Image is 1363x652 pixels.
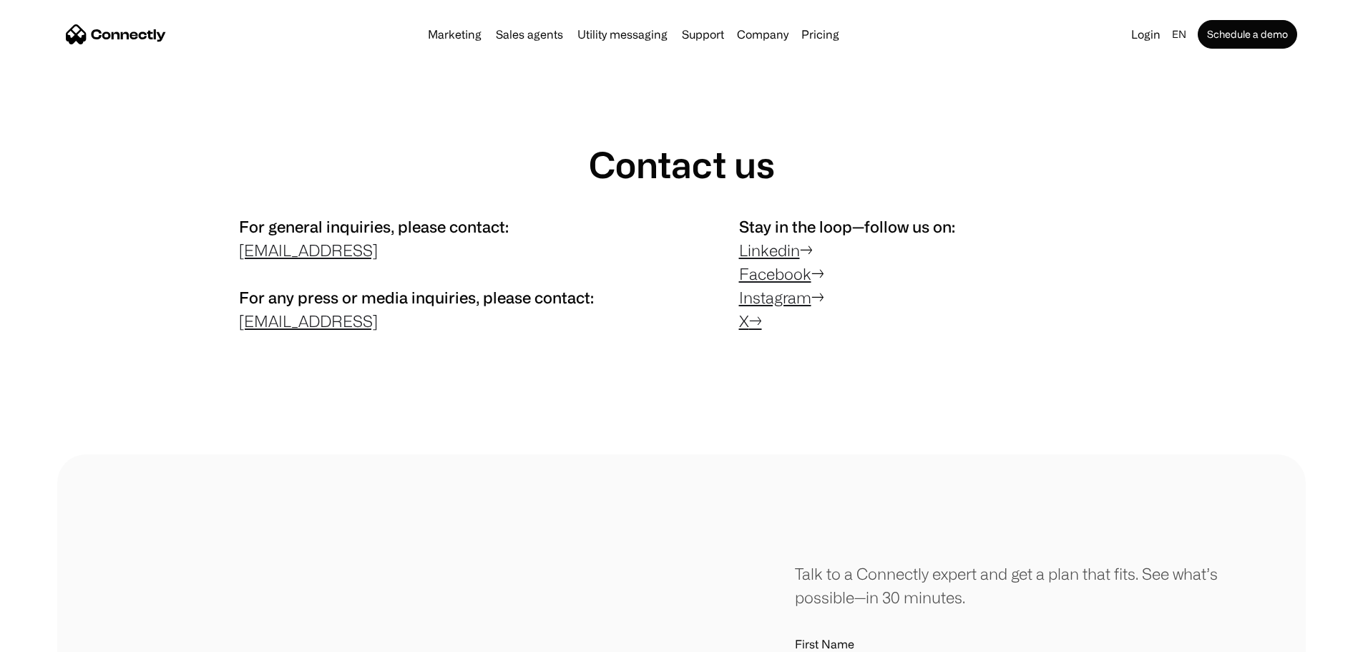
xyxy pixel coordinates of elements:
span: For any press or media inquiries, please contact: [239,288,594,306]
a: Marketing [422,29,487,40]
a: X [739,312,749,330]
a: Facebook [739,265,811,283]
a: Pricing [796,29,845,40]
div: Company [737,24,788,44]
div: Company [733,24,793,44]
a: home [66,24,166,45]
a: Linkedin [739,241,800,259]
div: en [1166,24,1195,44]
p: → → → [739,215,1125,333]
label: First Name [795,638,1249,651]
a: Login [1125,24,1166,44]
a: Sales agents [490,29,569,40]
a: [EMAIL_ADDRESS] [239,241,378,259]
div: en [1172,24,1186,44]
a: Instagram [739,288,811,306]
span: For general inquiries, please contact: [239,218,509,235]
div: Talk to a Connectly expert and get a plan that fits. See what’s possible—in 30 minutes. [795,562,1249,609]
h1: Contact us [589,143,775,186]
aside: Language selected: English [14,626,86,647]
a: → [749,312,762,330]
a: [EMAIL_ADDRESS] [239,312,378,330]
ul: Language list [29,627,86,647]
a: Support [676,29,730,40]
a: Schedule a demo [1198,20,1297,49]
span: Stay in the loop—follow us on: [739,218,955,235]
a: Utility messaging [572,29,673,40]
